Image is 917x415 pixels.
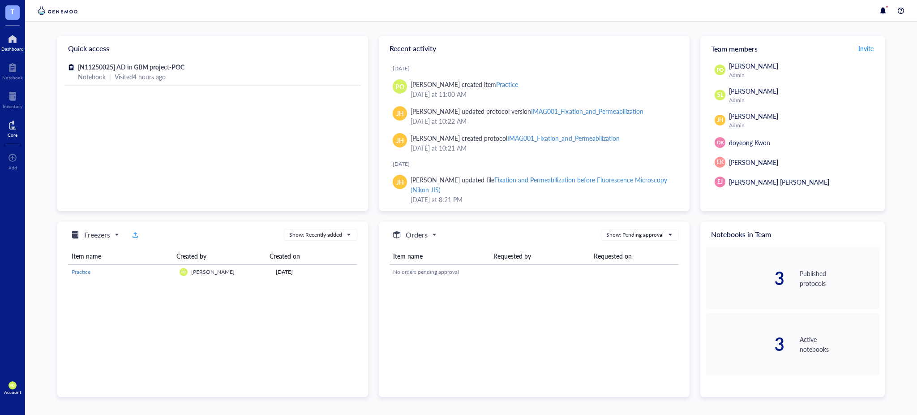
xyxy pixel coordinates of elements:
[411,89,675,99] div: [DATE] at 11:00 AM
[717,178,723,186] span: EJ
[729,122,876,129] div: Admin
[36,5,80,16] img: genemod-logo
[386,76,682,103] a: PO[PERSON_NAME] created itemPractice[DATE] at 11:00 AM
[729,138,770,147] span: doyeong Kwon
[396,108,404,118] span: JH
[72,268,90,276] span: Practice
[84,229,110,240] h5: Freezers
[717,116,723,124] span: JH
[276,268,353,276] div: [DATE]
[716,139,724,147] span: DK
[729,177,829,186] span: [PERSON_NAME] [PERSON_NAME]
[717,91,723,99] span: SL
[173,248,266,264] th: Created by
[700,36,885,61] div: Team members
[396,135,404,145] span: JH
[411,79,518,89] div: [PERSON_NAME] created item
[72,268,172,276] a: Practice
[411,195,675,204] div: [DATE] at 8:21 PM
[78,72,106,82] div: Notebook
[393,268,675,276] div: No orders pending approval
[386,130,682,156] a: JH[PERSON_NAME] created protocolIMAG001_Fixation_and_Permeabilization[DATE] at 10:21 AM
[8,132,17,138] div: Core
[393,65,682,72] div: [DATE]
[386,171,682,208] a: JH[PERSON_NAME] updated fileFixation and Permeabilization before Fluorescence Microscopy (Nikon J...
[800,334,879,354] div: Active notebooks
[717,158,724,166] span: EK
[729,61,778,70] span: [PERSON_NAME]
[390,248,490,264] th: Item name
[729,86,778,95] span: [PERSON_NAME]
[411,175,675,195] div: [PERSON_NAME] updated file
[729,97,876,104] div: Admin
[411,143,675,153] div: [DATE] at 10:21 AM
[393,160,682,168] div: [DATE]
[3,104,22,109] div: Inventory
[700,222,885,247] div: Notebooks in Team
[411,106,643,116] div: [PERSON_NAME] updated protocol version
[729,72,876,79] div: Admin
[10,384,15,388] span: PO
[2,61,23,80] a: Notebook
[181,270,186,274] span: PO
[1,46,24,52] div: Dashboard
[115,72,166,82] div: Visited 4 hours ago
[10,6,15,17] span: T
[411,133,620,143] div: [PERSON_NAME] created protocol
[490,248,590,264] th: Requested by
[800,268,879,288] div: Published protocols
[858,41,874,56] button: Invite
[191,268,235,276] span: [PERSON_NAME]
[590,248,678,264] th: Requested on
[68,248,173,264] th: Item name
[379,36,690,61] div: Recent activity
[396,177,404,187] span: JH
[266,248,348,264] th: Created on
[729,112,778,121] span: [PERSON_NAME]
[406,229,428,240] h5: Orders
[395,82,404,91] span: PO
[57,36,368,61] div: Quick access
[4,389,21,395] div: Account
[109,72,111,82] div: |
[2,75,23,80] div: Notebook
[606,231,664,239] div: Show: Pending approval
[706,269,785,287] div: 3
[1,32,24,52] a: Dashboard
[411,175,667,194] div: Fixation and Permeabilization before Fluorescence Microscopy (Nikon JIS)
[289,231,342,239] div: Show: Recently added
[411,116,675,126] div: [DATE] at 10:22 AM
[729,158,778,167] span: [PERSON_NAME]
[9,165,17,170] div: Add
[3,89,22,109] a: Inventory
[716,66,724,74] span: PO
[386,103,682,130] a: JH[PERSON_NAME] updated protocol versionIMAG001_Fixation_and_Permeabilization[DATE] at 10:22 AM
[706,335,785,353] div: 3
[531,107,643,116] div: IMAG001_Fixation_and_Permeabilization
[507,134,619,143] div: IMAG001_Fixation_and_Permeabilization
[8,118,17,138] a: Core
[78,62,184,71] span: [N11250025] AD in GBM project-POC
[496,80,518,89] div: Practice
[858,44,874,53] span: Invite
